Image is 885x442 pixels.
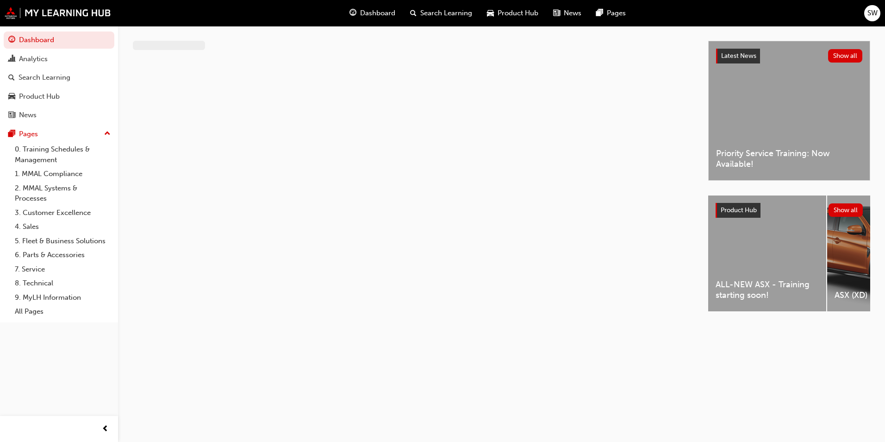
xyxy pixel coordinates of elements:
span: Priority Service Training: Now Available! [716,148,862,169]
span: Product Hub [721,206,757,214]
a: 9. MyLH Information [11,290,114,305]
a: 0. Training Schedules & Management [11,142,114,167]
button: Pages [4,126,114,143]
a: ALL-NEW ASX - Training starting soon! [708,196,826,311]
a: Latest NewsShow all [716,49,862,63]
span: car-icon [487,7,494,19]
span: SW [867,8,878,19]
span: pages-icon [8,130,15,139]
span: up-icon [104,128,111,140]
span: Latest News [721,52,756,60]
span: Dashboard [360,8,395,19]
span: prev-icon [102,423,109,435]
span: news-icon [553,7,560,19]
span: Search Learning [420,8,472,19]
span: search-icon [8,74,15,82]
div: Analytics [19,54,48,64]
a: pages-iconPages [589,4,633,23]
div: News [19,110,37,120]
a: Search Learning [4,69,114,86]
span: ALL-NEW ASX - Training starting soon! [716,279,819,300]
a: Dashboard [4,32,114,49]
span: car-icon [8,93,15,101]
a: Product HubShow all [716,203,863,218]
a: guage-iconDashboard [342,4,403,23]
a: 7. Service [11,262,114,277]
a: search-iconSearch Learning [403,4,480,23]
a: Product Hub [4,88,114,105]
a: Analytics [4,51,114,68]
span: Product Hub [498,8,538,19]
div: Search Learning [19,72,70,83]
span: News [564,8,581,19]
a: All Pages [11,304,114,319]
span: news-icon [8,111,15,120]
a: 1. MMAL Compliance [11,167,114,181]
a: 6. Parts & Accessories [11,248,114,262]
button: Show all [828,49,863,63]
div: Product Hub [19,91,60,102]
div: Pages [19,129,38,139]
button: Show all [829,203,863,217]
a: 4. Sales [11,220,114,234]
a: car-iconProduct Hub [480,4,546,23]
span: chart-icon [8,55,15,63]
span: search-icon [410,7,417,19]
span: guage-icon [349,7,356,19]
a: news-iconNews [546,4,589,23]
button: SW [864,5,880,21]
span: pages-icon [596,7,603,19]
a: 5. Fleet & Business Solutions [11,234,114,248]
img: mmal [5,7,111,19]
a: 2. MMAL Systems & Processes [11,181,114,206]
span: guage-icon [8,36,15,44]
a: Latest NewsShow allPriority Service Training: Now Available! [708,41,870,181]
button: DashboardAnalyticsSearch LearningProduct HubNews [4,30,114,126]
span: Pages [607,8,626,19]
a: 8. Technical [11,276,114,290]
a: News [4,107,114,124]
a: 3. Customer Excellence [11,206,114,220]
